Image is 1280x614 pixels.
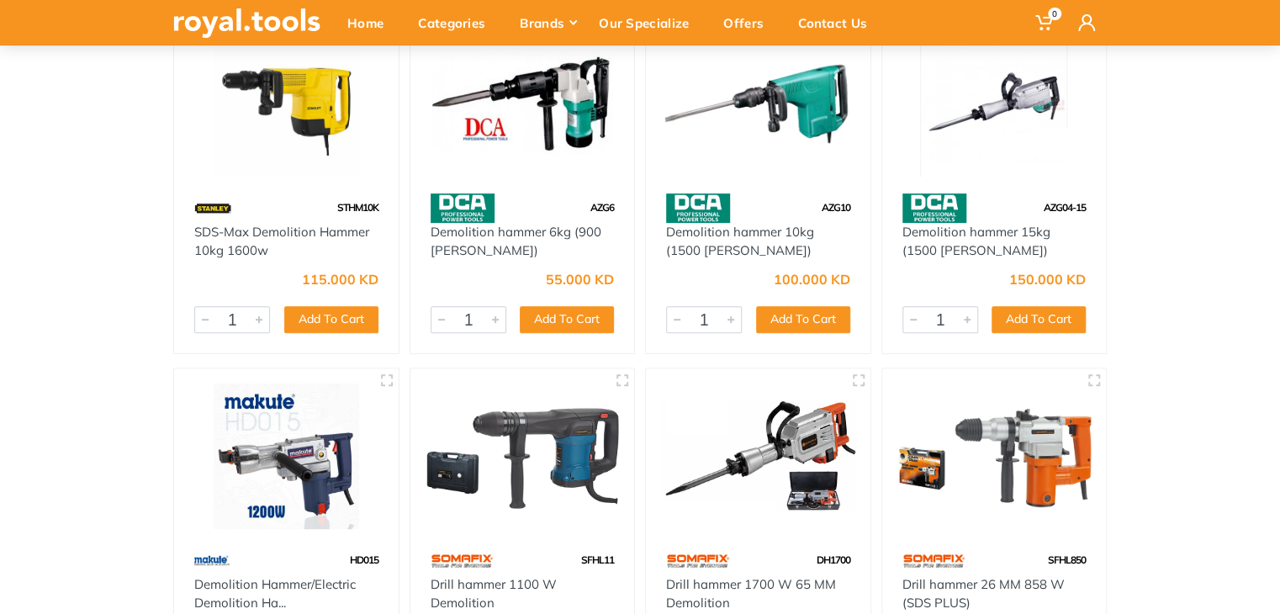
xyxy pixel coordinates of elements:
div: Brands [508,5,587,40]
div: Home [336,5,406,40]
span: AZG6 [590,201,614,214]
a: Drill hammer 26 MM 858 W (SDS PLUS) [902,576,1065,611]
img: Royal Tools - Drill hammer 26 MM 858 W (SDS PLUS) [897,384,1092,529]
button: Add To Cart [520,306,614,333]
div: 55.000 KD [546,273,614,286]
img: royal.tools Logo [173,8,320,38]
img: Royal Tools - Demolition hammer 6kg (900 watts) [426,31,620,177]
img: 60.webp [431,546,494,575]
img: 58.webp [431,193,495,223]
a: Demolition hammer 10kg (1500 [PERSON_NAME]) [666,224,814,259]
a: SDS-Max Demolition Hammer 10kg 1600w [194,224,369,259]
div: Offers [711,5,786,40]
img: Royal Tools - Demolition hammer 15kg (1500 watts) [897,31,1092,177]
img: Royal Tools - Drill hammer 1700 W 65 MM Demolition [661,384,855,529]
span: DH1700 [817,553,850,566]
img: Royal Tools - Demolition Hammer/Electric Demolition Hammer 1050W 38mm [189,384,383,529]
a: Drill hammer 1100 W Demolition [431,576,557,611]
span: 0 [1048,8,1061,20]
button: Add To Cart [756,306,850,333]
img: 59.webp [194,546,230,575]
img: 15.webp [194,193,231,223]
img: 60.webp [666,546,729,575]
img: 60.webp [902,546,965,575]
div: Our Specialize [587,5,711,40]
span: SFHL850 [1048,553,1086,566]
img: 58.webp [666,193,730,223]
img: Royal Tools - Demolition hammer 10kg (1500 watts) [661,31,855,177]
div: 115.000 KD [302,273,378,286]
img: Royal Tools - SDS-Max Demolition Hammer 10kg 1600w [189,31,383,177]
a: Drill hammer 1700 W 65 MM Demolition [666,576,836,611]
a: Demolition Hammer/Electric Demolition Ha... [194,576,356,611]
button: Add To Cart [284,306,378,333]
button: Add To Cart [992,306,1086,333]
div: Categories [406,5,508,40]
img: Royal Tools - Drill hammer 1100 W Demolition [426,384,620,529]
span: AZG10 [822,201,850,214]
span: STHM10K [337,201,378,214]
div: 150.000 KD [1009,273,1086,286]
div: Contact Us [786,5,890,40]
span: AZG04-15 [1044,201,1086,214]
span: SFHL11 [581,553,614,566]
a: Demolition hammer 15kg (1500 [PERSON_NAME]) [902,224,1050,259]
img: 58.webp [902,193,966,223]
div: 100.000 KD [774,273,850,286]
span: HD015 [350,553,378,566]
a: Demolition hammer 6kg (900 [PERSON_NAME]) [431,224,601,259]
